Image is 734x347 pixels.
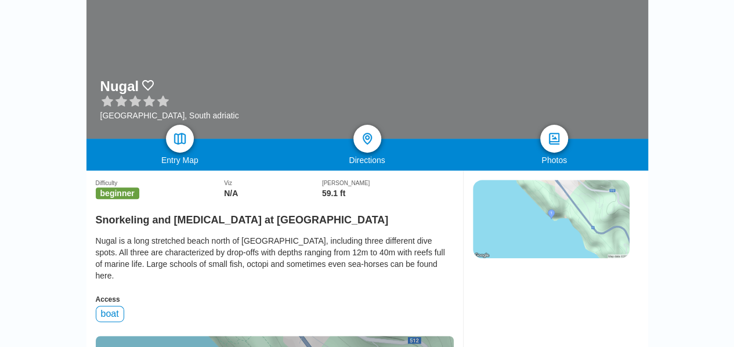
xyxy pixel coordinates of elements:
[96,207,454,226] h2: Snorkeling and [MEDICAL_DATA] at [GEOGRAPHIC_DATA]
[100,111,239,120] div: [GEOGRAPHIC_DATA], South adriatic
[273,156,461,165] div: Directions
[360,132,374,146] img: directions
[473,180,630,258] img: staticmap
[166,125,194,153] a: map
[96,235,454,281] div: Nugal is a long stretched beach north of [GEOGRAPHIC_DATA], including three different dive spots....
[100,78,139,95] h1: Nugal
[224,189,322,198] div: N/A
[461,156,648,165] div: Photos
[224,180,322,186] div: Viz
[173,132,187,146] img: map
[96,180,225,186] div: Difficulty
[322,180,454,186] div: [PERSON_NAME]
[540,125,568,153] a: photos
[322,189,454,198] div: 59.1 ft
[86,156,274,165] div: Entry Map
[547,132,561,146] img: photos
[96,295,454,303] div: Access
[96,306,124,322] div: boat
[96,187,139,199] span: beginner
